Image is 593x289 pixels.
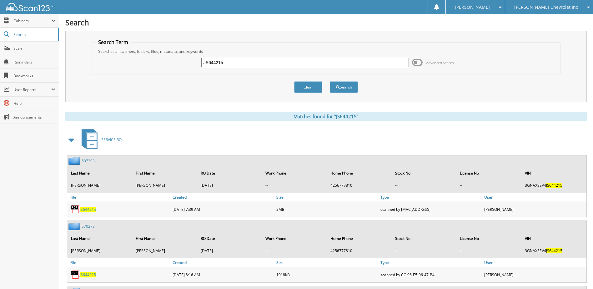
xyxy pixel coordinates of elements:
[65,112,587,121] div: Matches found for "JS644215"
[330,81,358,93] button: Search
[70,205,80,214] img: PDF.png
[457,180,521,190] td: --
[95,49,557,54] div: Searches all cabinets, folders, files, metadata, and keywords
[171,193,275,201] a: Created
[275,258,379,267] a: Size
[275,193,379,201] a: Size
[275,268,379,281] div: 1018KB
[483,258,586,267] a: User
[13,18,51,23] span: Cabinets
[275,203,379,215] div: 2MB
[522,246,586,256] td: 3GNAXSEV4
[78,127,122,152] a: SERVICE RO
[457,232,521,245] th: License No
[68,180,132,190] td: [PERSON_NAME]
[198,180,262,190] td: [DATE]
[65,17,587,28] h1: Search
[198,232,262,245] th: RO Date
[133,167,197,180] th: First Name
[67,193,171,201] a: File
[68,246,132,256] td: [PERSON_NAME]
[101,137,122,142] span: SERVICE RO
[13,87,51,92] span: User Reports
[426,60,454,65] span: Advanced Search
[483,193,586,201] a: User
[68,222,82,230] img: folder2.png
[13,73,56,79] span: Bookmarks
[68,232,132,245] th: Last Name
[546,183,562,188] span: JS644215
[13,32,55,37] span: Search
[171,268,275,281] div: [DATE] 8:16 AM
[6,3,53,11] img: scan123-logo-white.svg
[327,246,391,256] td: 4256777810
[483,268,586,281] div: [PERSON_NAME]
[262,180,326,190] td: --
[522,167,586,180] th: VIN
[522,180,586,190] td: 3GNAXSEV4
[392,167,456,180] th: Stock No
[392,246,456,256] td: --
[562,259,593,289] iframe: Chat Widget
[82,158,95,164] a: 507393
[13,101,56,106] span: Help
[327,232,391,245] th: Home Phone
[546,248,562,253] span: JS644215
[457,246,521,256] td: --
[80,272,96,277] a: JS644215
[13,114,56,120] span: Announcements
[198,167,262,180] th: RO Date
[67,258,171,267] a: File
[133,180,197,190] td: [PERSON_NAME]
[483,203,586,215] div: [PERSON_NAME]
[457,167,521,180] th: License No
[133,246,197,256] td: [PERSON_NAME]
[294,81,322,93] button: Clear
[80,207,96,212] a: JS644215
[392,180,456,190] td: --
[198,246,262,256] td: [DATE]
[379,203,483,215] div: scanned by [MAC_ADDRESS]
[262,246,326,256] td: --
[13,59,56,65] span: Reminders
[13,46,56,51] span: Scan
[455,5,490,9] span: [PERSON_NAME]
[171,203,275,215] div: [DATE] 7:39 AM
[379,268,483,281] div: scanned by CC-96-E5-06-47-B4
[522,232,586,245] th: VIN
[514,5,578,9] span: [PERSON_NAME] Chevrolet Inc
[95,39,131,46] legend: Search Term
[379,258,483,267] a: Type
[68,167,132,180] th: Last Name
[133,232,197,245] th: First Name
[68,157,82,165] img: folder2.png
[262,232,326,245] th: Work Phone
[262,167,326,180] th: Work Phone
[392,232,456,245] th: Stock No
[379,193,483,201] a: Type
[171,258,275,267] a: Created
[70,270,80,279] img: PDF.png
[327,180,391,190] td: 4256777810
[82,224,95,229] a: 570273
[327,167,391,180] th: Home Phone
